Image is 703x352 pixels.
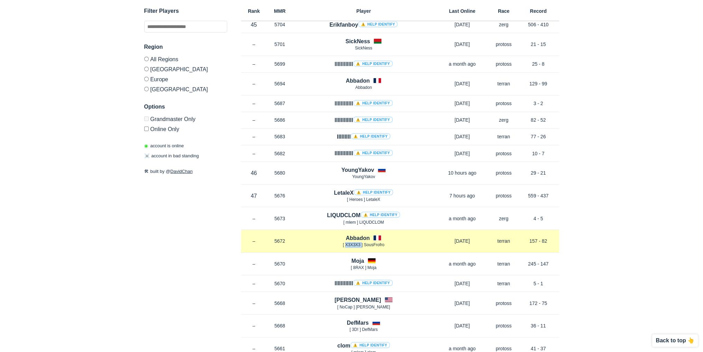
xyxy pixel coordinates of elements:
[267,260,293,267] p: 5670
[241,300,267,307] p: –
[144,142,184,149] p: account is online
[293,9,435,13] h6: Player
[361,212,400,218] a: ⚠️ Help identify
[435,117,490,123] p: [DATE]
[351,133,390,139] a: ⚠️ Help identify
[144,154,150,159] span: ☠️
[267,169,293,176] p: 5680
[518,133,559,140] p: 77 - 26
[350,342,390,348] a: ⚠️ Help identify
[267,133,293,140] p: 5683
[241,345,267,352] p: –
[337,305,390,309] span: [ NoCap ] [PERSON_NAME]
[346,234,370,242] h4: Abbadon
[518,21,559,28] p: 506 - 410
[518,80,559,87] p: 129 - 99
[144,153,199,160] p: account in bad standing
[241,215,267,222] p: –
[267,150,293,157] p: 5682
[518,260,559,267] p: 245 - 147
[518,345,559,352] p: 41 - 37
[353,100,393,106] a: ⚠️ Help identify
[435,21,490,28] p: [DATE]
[334,149,392,157] h4: IIIIIIIIIIII
[490,238,518,244] p: terran
[355,46,372,50] span: SickNess
[267,100,293,107] p: 5687
[144,84,227,92] label: [GEOGRAPHIC_DATA]
[347,319,369,327] h4: DefMars
[490,150,518,157] p: protoss
[435,150,490,157] p: [DATE]
[334,296,381,304] h4: [PERSON_NAME]
[334,100,392,108] h4: llllllllllll
[345,37,370,45] h4: SickNess
[518,100,559,107] p: 3 - 2
[355,85,372,90] span: Abbadon
[241,133,267,140] p: –
[435,345,490,352] p: a month ago
[490,260,518,267] p: terran
[241,238,267,244] p: –
[144,7,227,15] h3: Filter Players
[327,211,400,219] h4: LIQUDCLOM
[435,280,490,287] p: [DATE]
[518,169,559,176] p: 29 - 21
[354,189,394,195] a: ⚠️ Help identify
[267,41,293,48] p: 5701
[241,322,267,329] p: –
[267,215,293,222] p: 5673
[241,21,267,29] p: 45
[490,133,518,140] p: terran
[490,117,518,123] p: zerg
[241,100,267,107] p: –
[518,150,559,157] p: 10 - 7
[267,80,293,87] p: 5694
[435,192,490,199] p: 7 hours ago
[518,238,559,244] p: 157 - 82
[490,21,518,28] p: zerg
[343,220,384,225] span: [ mlem ] LIQUDCLOM
[490,192,518,199] p: protoss
[435,41,490,48] p: [DATE]
[337,342,390,350] h4: clom
[490,215,518,222] p: zerg
[267,322,293,329] p: 5668
[435,61,490,67] p: a month ago
[490,169,518,176] p: protoss
[490,61,518,67] p: protoss
[490,9,518,13] h6: Race
[490,100,518,107] p: protoss
[518,300,559,307] p: 172 - 75
[144,67,149,71] input: [GEOGRAPHIC_DATA]
[518,9,559,13] h6: Record
[352,174,375,179] span: YoungYakov
[518,280,559,287] p: 5 - 1
[490,41,518,48] p: protoss
[144,77,149,81] input: Europe
[435,80,490,87] p: [DATE]
[435,100,490,107] p: [DATE]
[241,9,267,13] h6: Rank
[330,21,398,29] h4: Erikfanboy
[144,43,227,51] h3: Region
[144,127,149,131] input: Online Only
[490,280,518,287] p: terran
[518,215,559,222] p: 4 - 5
[267,9,293,13] h6: MMR
[170,169,193,174] a: DavidChan
[518,192,559,199] p: 559 - 437
[337,133,390,141] h4: IIIIIIIII
[353,61,393,67] a: ⚠️ Help identify
[435,133,490,140] p: [DATE]
[334,116,392,124] h4: IIIIIIIIIIII
[144,117,227,124] label: Only Show accounts currently in Grandmaster
[435,300,490,307] p: [DATE]
[144,143,148,148] span: ◉
[353,150,393,156] a: ⚠️ Help identify
[518,61,559,67] p: 25 - 8
[144,57,149,61] input: All Regions
[347,197,380,202] span: [ Heroes ] LetaleX
[656,338,694,343] p: Back to top 👆
[435,260,490,267] p: a month ago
